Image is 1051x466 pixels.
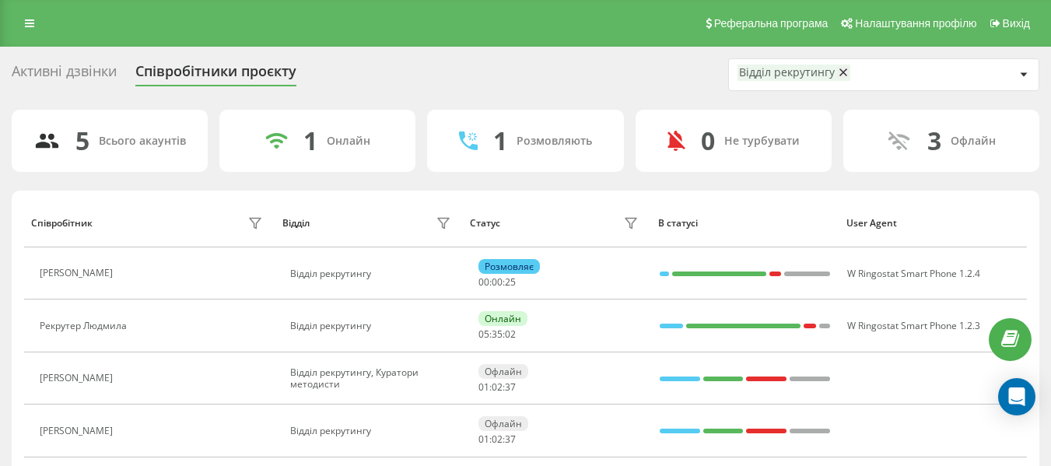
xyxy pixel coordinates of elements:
div: [PERSON_NAME] [40,373,117,384]
span: 02 [492,433,503,446]
span: 37 [505,380,516,394]
div: Відділ [282,218,310,229]
div: Співробітник [31,218,93,229]
div: Офлайн [478,416,528,431]
span: 25 [505,275,516,289]
span: W Ringostat Smart Phone 1.2.4 [847,267,980,280]
div: Всього акаунтів [99,135,186,148]
div: : : [478,382,516,393]
div: Офлайн [951,135,996,148]
span: 02 [492,380,503,394]
span: 35 [492,328,503,341]
div: [PERSON_NAME] [40,268,117,279]
span: Налаштування профілю [855,17,976,30]
div: [PERSON_NAME] [40,426,117,436]
div: Співробітники проєкту [135,63,296,87]
span: 01 [478,433,489,446]
div: : : [478,277,516,288]
span: 02 [505,328,516,341]
span: 01 [478,380,489,394]
div: Розмовляють [517,135,592,148]
span: W Ringostat Smart Phone 1.2.3 [847,319,980,332]
div: 5 [75,126,89,156]
div: Активні дзвінки [12,63,117,87]
div: В статусі [658,218,832,229]
div: Не турбувати [724,135,800,148]
div: Відділ рекрутингу [290,268,454,279]
div: 1 [303,126,317,156]
span: 37 [505,433,516,446]
div: User Agent [846,218,1020,229]
div: 3 [927,126,941,156]
div: Відділ рекрутингу [739,66,835,79]
div: Онлайн [327,135,370,148]
div: Open Intercom Messenger [998,378,1035,415]
div: 1 [493,126,507,156]
span: Вихід [1003,17,1030,30]
div: : : [478,329,516,340]
div: : : [478,434,516,445]
div: Рекрутер Людмила [40,321,131,331]
span: 00 [478,275,489,289]
span: Реферальна програма [714,17,829,30]
span: 00 [492,275,503,289]
div: Відділ рекрутингу, Куратори методисти [290,367,454,390]
div: Офлайн [478,364,528,379]
div: Відділ рекрутингу [290,426,454,436]
div: 0 [701,126,715,156]
div: Статус [470,218,500,229]
div: Відділ рекрутингу [290,321,454,331]
div: Розмовляє [478,259,540,274]
span: 05 [478,328,489,341]
div: Онлайн [478,311,527,326]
